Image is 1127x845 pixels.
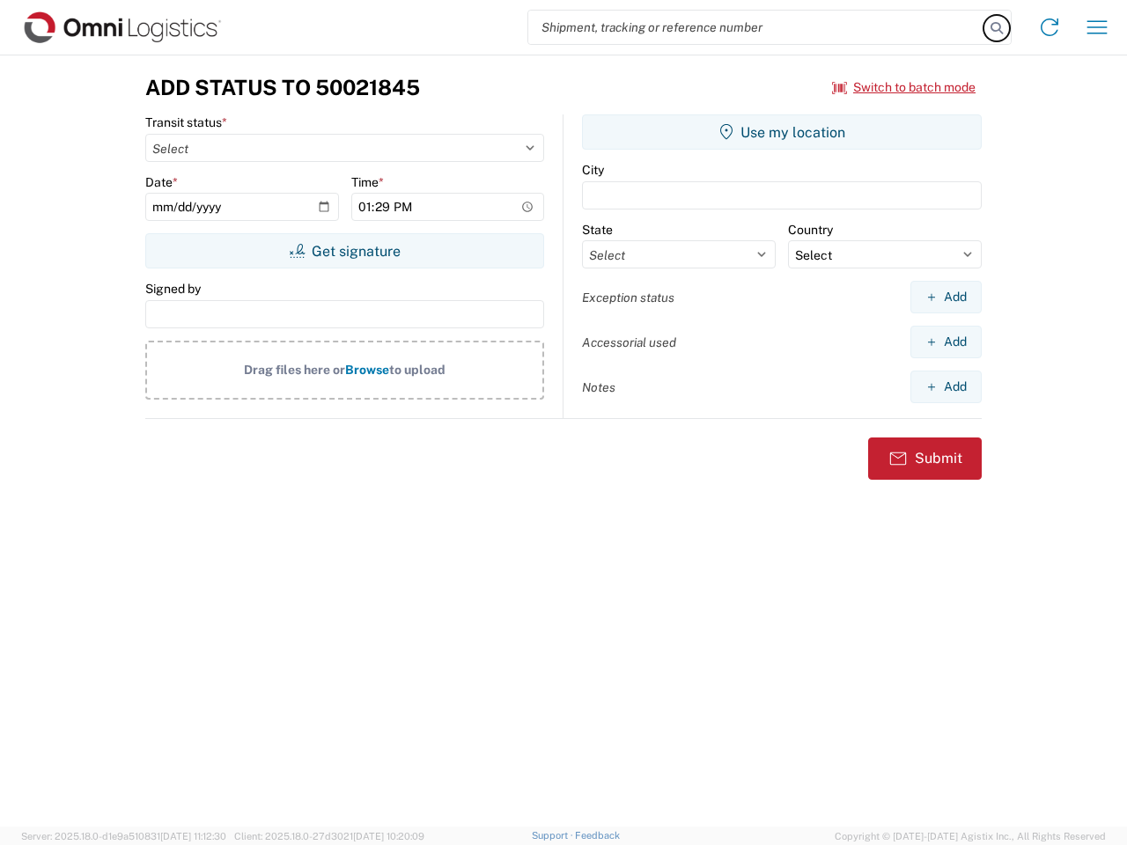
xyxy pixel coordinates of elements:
[910,371,982,403] button: Add
[145,174,178,190] label: Date
[788,222,833,238] label: Country
[389,363,446,377] span: to upload
[582,114,982,150] button: Use my location
[575,830,620,841] a: Feedback
[234,831,424,841] span: Client: 2025.18.0-27d3021
[910,281,982,313] button: Add
[145,114,227,130] label: Transit status
[835,828,1106,844] span: Copyright © [DATE]-[DATE] Agistix Inc., All Rights Reserved
[145,281,201,297] label: Signed by
[528,11,984,44] input: Shipment, tracking or reference number
[145,75,420,100] h3: Add Status to 50021845
[582,334,676,350] label: Accessorial used
[582,162,604,178] label: City
[582,379,615,395] label: Notes
[244,363,345,377] span: Drag files here or
[868,437,982,480] button: Submit
[351,174,384,190] label: Time
[582,222,613,238] label: State
[160,831,226,841] span: [DATE] 11:12:30
[532,830,576,841] a: Support
[21,831,226,841] span: Server: 2025.18.0-d1e9a510831
[145,233,544,268] button: Get signature
[582,290,674,305] label: Exception status
[910,326,982,358] button: Add
[353,831,424,841] span: [DATE] 10:20:09
[345,363,389,377] span: Browse
[832,73,976,102] button: Switch to batch mode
